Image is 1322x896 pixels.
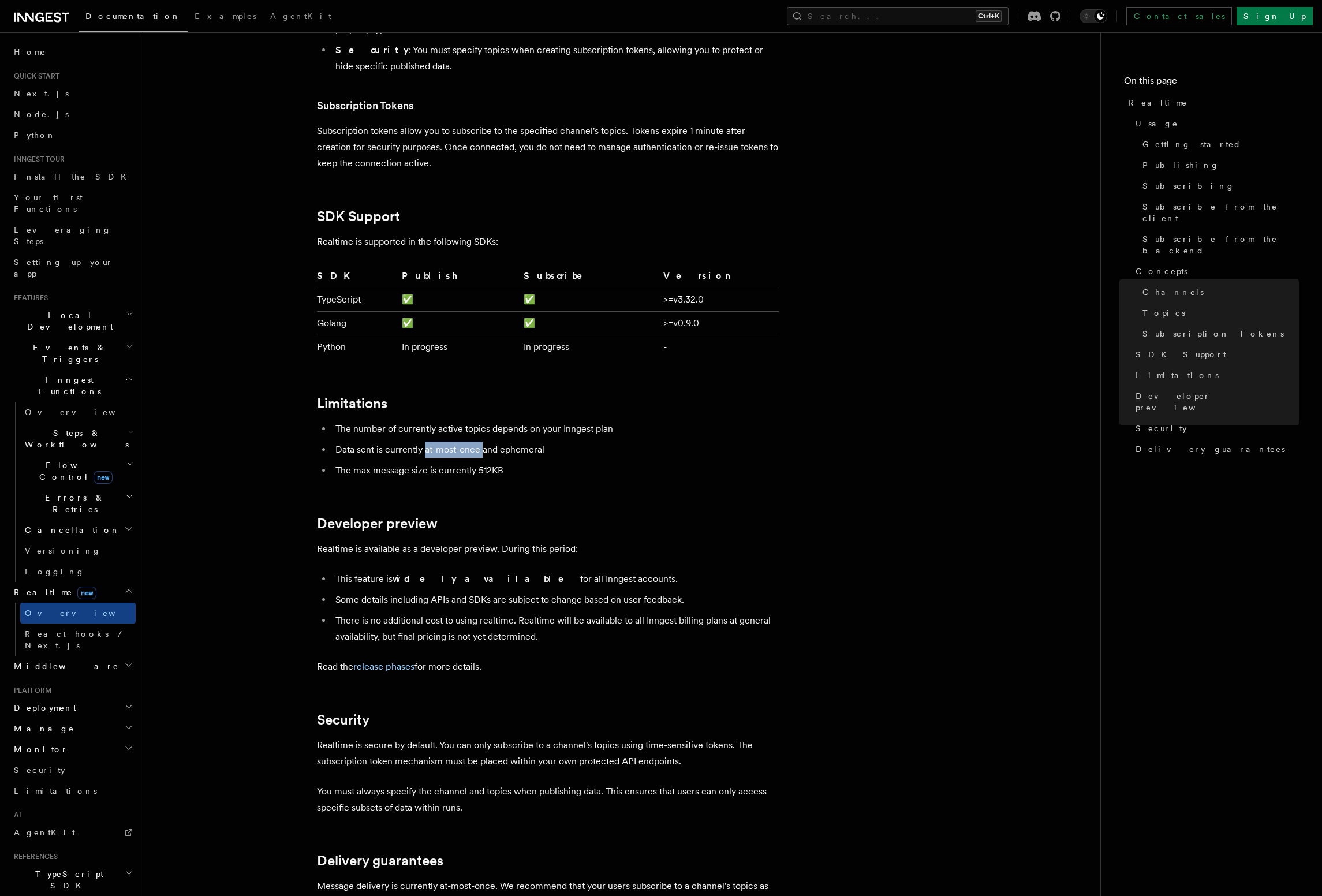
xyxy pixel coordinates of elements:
[1142,328,1284,339] span: Subscription Tokens
[519,335,658,359] td: In progress
[14,193,83,214] span: Your first Functions
[1142,286,1204,298] span: Channels
[25,608,144,618] span: Overview
[1138,282,1299,303] a: Channels
[195,12,256,21] span: Examples
[335,44,409,55] strong: Security
[659,311,779,335] td: >=v0.9.0
[317,737,779,770] p: Realtime is secure by default. You can only subscribe to a channel's topics using time-sensitive ...
[1124,74,1299,92] h4: On this page
[1136,443,1285,455] span: Delivery guarantees
[1129,97,1187,109] span: Realtime
[20,460,127,483] span: Flow Control
[317,311,397,335] td: Golang
[9,305,136,337] button: Local Development
[659,288,779,311] td: >=v3.32.0
[20,603,136,624] a: Overview
[317,712,369,728] a: Security
[20,423,136,455] button: Steps & Workflows
[393,573,580,584] strong: widely available
[1131,386,1299,418] a: Developer preview
[1136,349,1226,360] span: SDK Support
[659,268,779,288] th: Version
[1131,113,1299,134] a: Usage
[20,427,129,450] span: Steps & Workflows
[1136,423,1187,434] span: Security
[1138,134,1299,155] a: Getting started
[9,42,136,62] a: Home
[9,744,68,755] span: Monitor
[397,288,520,311] td: ✅
[1138,323,1299,344] a: Subscription Tokens
[332,592,779,608] li: Some details including APIs and SDKs are subject to change based on user feedback.
[1131,439,1299,460] a: Delivery guarantees
[332,462,779,479] li: The max message size is currently 512KB
[20,524,120,536] span: Cancellation
[77,587,96,599] span: new
[317,395,387,412] a: Limitations
[1138,196,1299,229] a: Subscribe from the client
[14,172,133,181] span: Install the SDK
[9,760,136,781] a: Security
[519,288,658,311] td: ✅
[20,520,136,540] button: Cancellation
[9,603,136,656] div: Realtimenew
[9,702,76,714] span: Deployment
[9,374,125,397] span: Inngest Functions
[9,155,65,164] span: Inngest tour
[9,660,119,672] span: Middleware
[397,268,520,288] th: Publish
[14,89,69,98] span: Next.js
[317,288,397,311] td: TypeScript
[9,822,136,843] a: AgentKit
[353,661,414,672] a: release phases
[1138,303,1299,323] a: Topics
[270,12,331,21] span: AgentKit
[1138,155,1299,176] a: Publishing
[1124,92,1299,113] a: Realtime
[317,783,779,816] p: You must always specify the channel and topics when publishing data. This ensures that users can ...
[20,492,125,515] span: Errors & Retries
[25,408,144,417] span: Overview
[263,3,338,31] a: AgentKit
[1126,7,1232,25] a: Contact sales
[9,852,58,861] span: References
[20,561,136,582] a: Logging
[317,516,438,532] a: Developer preview
[9,656,136,677] button: Middleware
[14,225,111,246] span: Leveraging Steps
[317,335,397,359] td: Python
[9,72,59,81] span: Quick start
[317,268,397,288] th: SDK
[332,442,779,458] li: Data sent is currently at-most-once and ephemeral
[9,309,126,333] span: Local Development
[9,868,125,891] span: TypeScript SDK
[317,541,779,557] p: Realtime is available as a developer preview. During this period:
[9,587,96,598] span: Realtime
[519,311,658,335] td: ✅
[14,786,97,796] span: Limitations
[14,130,56,140] span: Python
[1136,390,1299,413] span: Developer preview
[9,723,74,734] span: Manage
[9,252,136,284] a: Setting up your app
[1131,344,1299,365] a: SDK Support
[1142,180,1235,192] span: Subscribing
[976,10,1002,22] kbd: Ctrl+K
[1136,118,1178,129] span: Usage
[14,766,65,775] span: Security
[9,337,136,369] button: Events & Triggers
[9,686,52,695] span: Platform
[20,455,136,487] button: Flow Controlnew
[1136,266,1187,277] span: Concepts
[1142,159,1219,171] span: Publishing
[317,853,443,869] a: Delivery guarantees
[94,471,113,484] span: new
[1142,201,1299,224] span: Subscribe from the client
[9,739,136,760] button: Monitor
[14,46,46,58] span: Home
[317,123,779,171] p: Subscription tokens allow you to subscribe to the specified channel's topics. Tokens expire 1 min...
[1080,9,1107,23] button: Toggle dark mode
[332,421,779,437] li: The number of currently active topics depends on your Inngest plan
[14,257,113,278] span: Setting up your app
